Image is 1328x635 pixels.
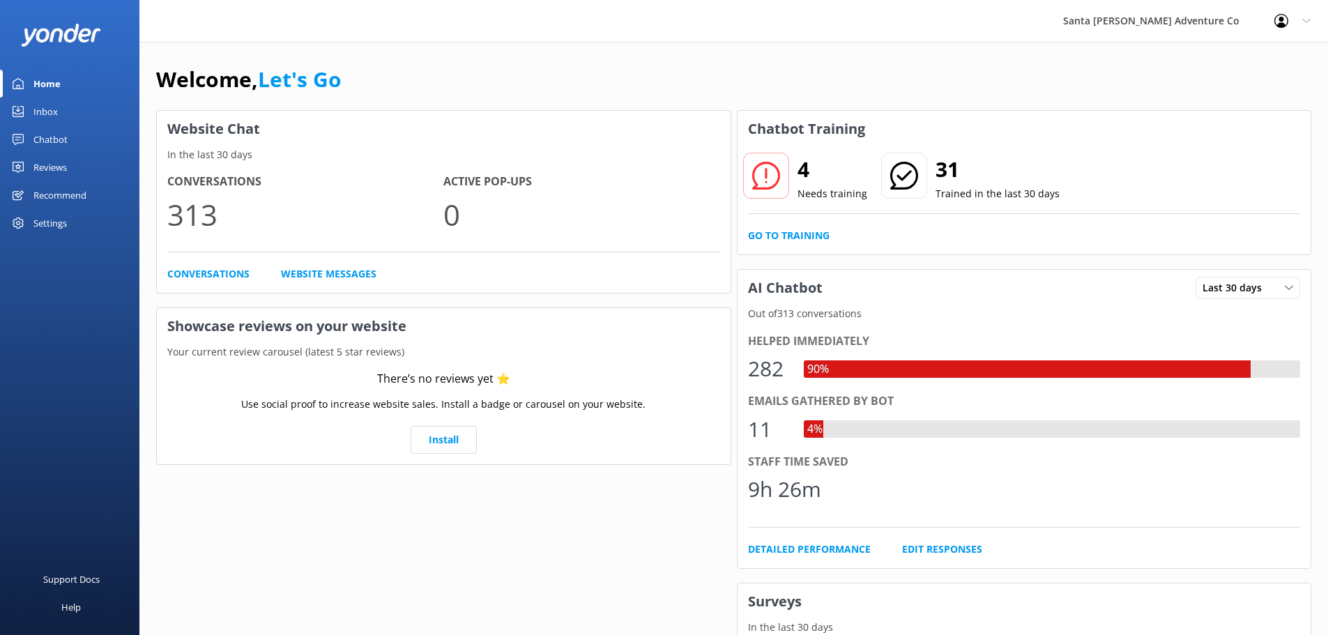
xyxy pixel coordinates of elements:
p: In the last 30 days [157,147,731,162]
div: Inbox [33,98,58,125]
h3: Website Chat [157,111,731,147]
div: Support Docs [43,565,100,593]
div: Helped immediately [748,332,1301,351]
div: Settings [33,209,67,237]
h3: Surveys [738,583,1311,620]
p: 313 [167,191,443,238]
div: There’s no reviews yet ⭐ [377,370,510,388]
div: 9h 26m [748,473,821,506]
a: Detailed Performance [748,542,871,557]
div: 282 [748,352,790,385]
h4: Conversations [167,173,443,191]
a: Install [411,426,477,454]
div: Help [61,593,81,621]
div: Emails gathered by bot [748,392,1301,411]
div: 11 [748,413,790,446]
p: In the last 30 days [738,620,1311,635]
a: Edit Responses [902,542,982,557]
h3: Chatbot Training [738,111,876,147]
h3: AI Chatbot [738,270,833,306]
img: yonder-white-logo.png [21,24,101,47]
p: Out of 313 conversations [738,306,1311,321]
h3: Showcase reviews on your website [157,308,731,344]
div: Staff time saved [748,453,1301,471]
a: Let's Go [258,65,342,93]
div: Recommend [33,181,86,209]
div: Reviews [33,153,67,181]
p: Your current review carousel (latest 5 star reviews) [157,344,731,360]
a: Website Messages [281,266,376,282]
h2: 4 [797,153,867,186]
div: Home [33,70,61,98]
a: Conversations [167,266,250,282]
h1: Welcome, [156,63,342,96]
p: 0 [443,191,719,238]
p: Trained in the last 30 days [936,186,1060,201]
p: Use social proof to increase website sales. Install a badge or carousel on your website. [241,397,646,412]
div: 4% [804,420,826,438]
span: Last 30 days [1203,280,1270,296]
div: 90% [804,360,832,378]
div: Chatbot [33,125,68,153]
h4: Active Pop-ups [443,173,719,191]
h2: 31 [936,153,1060,186]
p: Needs training [797,186,867,201]
a: Go to Training [748,228,830,243]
